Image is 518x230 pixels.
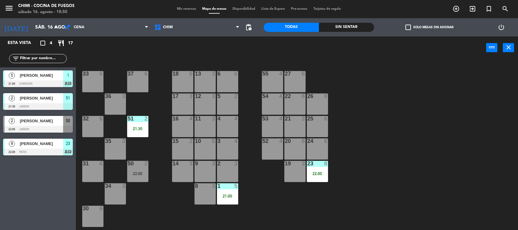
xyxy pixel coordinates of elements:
[100,161,103,166] div: 6
[498,24,505,31] i: power_settings_new
[307,138,308,144] div: 24
[9,73,15,79] span: 5
[20,140,63,147] span: [PERSON_NAME]
[66,94,70,102] span: 51
[144,161,148,166] div: 2
[262,71,263,76] div: 55
[245,24,252,31] span: pending_actions
[307,93,308,99] div: 26
[488,44,496,51] i: power_input
[100,116,103,121] div: 6
[74,25,84,29] span: Cena
[302,161,305,166] div: 3
[189,161,193,166] div: 3
[18,9,74,15] div: sábado 16. agosto - 18:50
[163,25,173,29] span: Chim
[218,161,218,166] div: 2
[262,138,263,144] div: 52
[234,93,238,99] div: 2
[288,7,310,11] span: Pre-acceso
[105,183,106,189] div: 34
[234,161,238,166] div: 3
[324,161,328,166] div: 8
[174,7,199,11] span: Mis reservas
[66,140,70,147] span: 23
[310,7,344,11] span: Tarjetas de regalo
[212,93,215,99] div: 3
[324,116,328,121] div: 6
[9,118,15,124] span: 2
[199,7,229,11] span: Mapa de mesas
[324,93,328,99] div: 8
[405,25,453,30] label: Solo mesas sin asignar
[307,116,308,121] div: 25
[212,161,215,166] div: 3
[319,23,374,32] div: Sin sentar
[218,183,218,189] div: 1
[503,43,514,52] button: close
[19,55,66,62] input: Filtrar por nombre...
[262,116,263,121] div: 53
[189,93,193,99] div: 3
[9,95,15,101] span: 2
[505,44,512,51] i: close
[502,5,509,12] i: search
[212,138,215,144] div: 5
[218,138,218,144] div: 3
[3,39,44,47] div: Esta vista
[39,39,46,47] i: crop_square
[302,93,305,99] div: 6
[485,5,493,12] i: turned_in_not
[279,116,283,121] div: 4
[234,71,238,76] div: 6
[218,93,218,99] div: 5
[189,116,193,121] div: 4
[5,4,14,15] button: menu
[122,93,126,99] div: 3
[452,5,460,12] i: add_circle_outline
[66,117,70,124] span: 50
[100,71,103,76] div: 6
[234,138,238,144] div: 4
[122,138,126,144] div: 3
[9,141,15,147] span: 8
[122,183,126,189] div: 3
[144,71,148,76] div: 6
[100,206,103,211] div: 6
[12,55,19,62] i: filter_list
[234,183,238,189] div: 5
[105,93,106,99] div: 36
[212,183,215,189] div: 3
[20,118,63,124] span: [PERSON_NAME]
[68,40,73,47] span: 17
[307,161,308,166] div: 23
[486,43,497,52] button: power_input
[18,3,74,9] div: CHIMI - Cocina de Fuegos
[20,95,63,101] span: [PERSON_NAME]
[279,138,283,144] div: 4
[234,116,238,121] div: 4
[189,71,193,76] div: 6
[302,71,305,76] div: 6
[217,194,238,198] div: 21:00
[302,116,305,121] div: 3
